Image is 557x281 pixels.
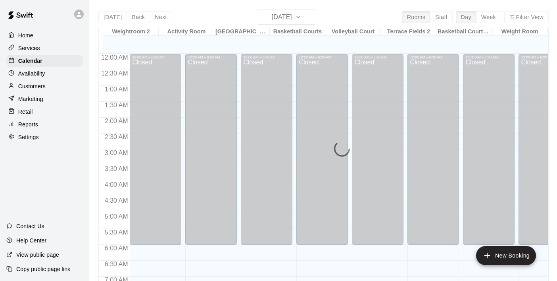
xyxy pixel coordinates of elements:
[18,31,33,39] p: Home
[6,68,83,79] a: Availability
[6,42,83,54] a: Services
[243,55,290,59] div: 12:00 AM – 6:00 AM
[185,54,237,245] div: 12:00 AM – 6:00 AM: Closed
[407,54,459,245] div: 12:00 AM – 6:00 AM: Closed
[18,70,45,78] p: Availability
[476,246,536,265] button: add
[16,251,59,259] p: View public page
[103,149,130,156] span: 3:00 AM
[188,55,234,59] div: 12:00 AM – 6:00 AM
[99,54,130,61] span: 12:00 AM
[214,28,270,36] div: [GEOGRAPHIC_DATA]
[381,28,436,36] div: Terrace Fields 2
[18,133,39,141] p: Settings
[18,44,40,52] p: Services
[130,54,181,245] div: 12:00 AM – 6:00 AM: Closed
[18,57,42,65] p: Calendar
[103,261,130,267] span: 6:30 AM
[18,82,46,90] p: Customers
[436,28,492,36] div: Basketball Courts 2
[103,197,130,204] span: 4:30 AM
[103,86,130,93] span: 1:00 AM
[18,120,38,128] p: Reports
[132,55,179,59] div: 12:00 AM – 6:00 AM
[6,118,83,130] a: Reports
[103,213,130,220] span: 5:00 AM
[6,29,83,41] a: Home
[299,55,346,59] div: 12:00 AM – 6:00 AM
[16,236,46,244] p: Help Center
[159,28,214,36] div: Activity Room
[6,93,83,105] a: Marketing
[103,229,130,236] span: 5:30 AM
[241,54,292,245] div: 12:00 AM – 6:00 AM: Closed
[16,222,44,230] p: Contact Us
[465,59,512,248] div: Closed
[354,55,401,59] div: 12:00 AM – 6:00 AM
[103,28,159,36] div: Weightroom 2
[463,54,515,245] div: 12:00 AM – 6:00 AM: Closed
[16,265,70,273] p: Copy public page link
[6,131,83,143] a: Settings
[299,59,346,248] div: Closed
[132,59,179,248] div: Closed
[99,70,130,77] span: 12:30 AM
[352,54,403,245] div: 12:00 AM – 6:00 AM: Closed
[6,80,83,92] a: Customers
[103,134,130,140] span: 2:30 AM
[103,245,130,252] span: 6:00 AM
[410,55,457,59] div: 12:00 AM – 6:00 AM
[465,55,512,59] div: 12:00 AM – 6:00 AM
[103,102,130,109] span: 1:30 AM
[410,59,457,248] div: Closed
[103,118,130,124] span: 2:00 AM
[18,108,33,116] p: Retail
[270,28,325,36] div: Basketball Courts
[188,59,234,248] div: Closed
[18,95,43,103] p: Marketing
[296,54,348,245] div: 12:00 AM – 6:00 AM: Closed
[6,55,83,67] a: Calendar
[492,28,547,36] div: Weight Room
[354,59,401,248] div: Closed
[103,165,130,172] span: 3:30 AM
[6,106,83,118] a: Retail
[103,181,130,188] span: 4:00 AM
[243,59,290,248] div: Closed
[325,28,381,36] div: Volleyball Court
